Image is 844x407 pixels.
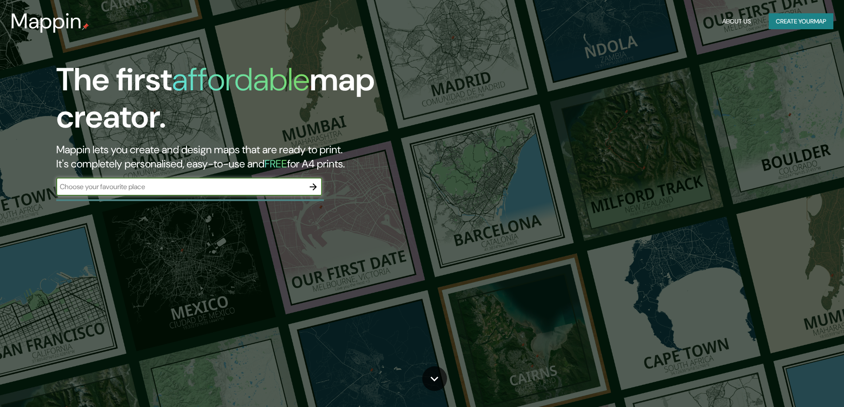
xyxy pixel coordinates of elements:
[719,13,755,30] button: About Us
[172,59,310,100] h1: affordable
[82,23,89,30] img: mappin-pin
[56,61,478,143] h1: The first map creator.
[56,143,478,171] h2: Mappin lets you create and design maps that are ready to print. It's completely personalised, eas...
[769,13,833,30] button: Create yourmap
[56,182,304,192] input: Choose your favourite place
[11,9,82,34] h3: Mappin
[264,157,287,171] h5: FREE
